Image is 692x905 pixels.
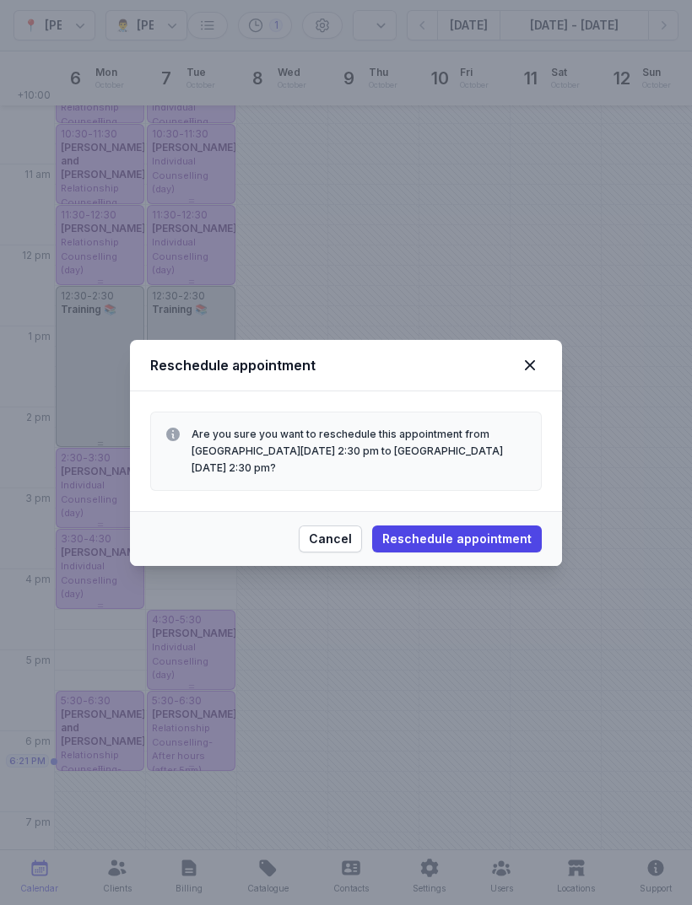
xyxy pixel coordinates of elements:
[382,529,532,549] span: Reschedule appointment
[372,525,542,552] button: Reschedule appointment
[192,426,527,477] div: Are you sure you want to reschedule this appointment from [GEOGRAPHIC_DATA][DATE] 2:30 pm to [GEO...
[299,525,362,552] button: Cancel
[150,355,518,375] div: Reschedule appointment
[309,529,352,549] span: Cancel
